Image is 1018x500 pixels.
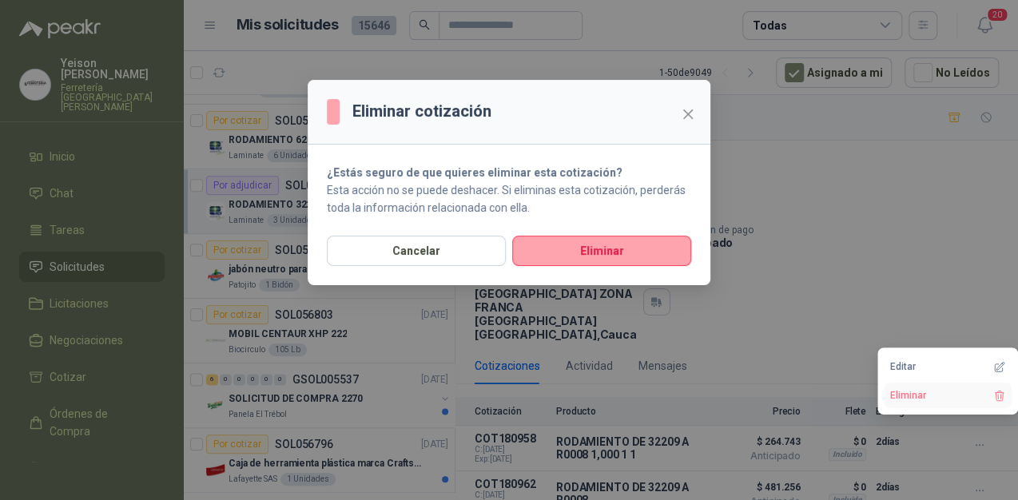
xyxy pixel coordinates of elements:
[327,236,506,266] button: Cancelar
[512,236,691,266] button: Eliminar
[352,99,491,124] h3: Eliminar cotización
[675,101,701,127] button: Close
[327,181,691,216] p: Esta acción no se puede deshacer. Si eliminas esta cotización, perderás toda la información relac...
[327,166,622,179] strong: ¿Estás seguro de que quieres eliminar esta cotización?
[682,108,694,121] span: close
